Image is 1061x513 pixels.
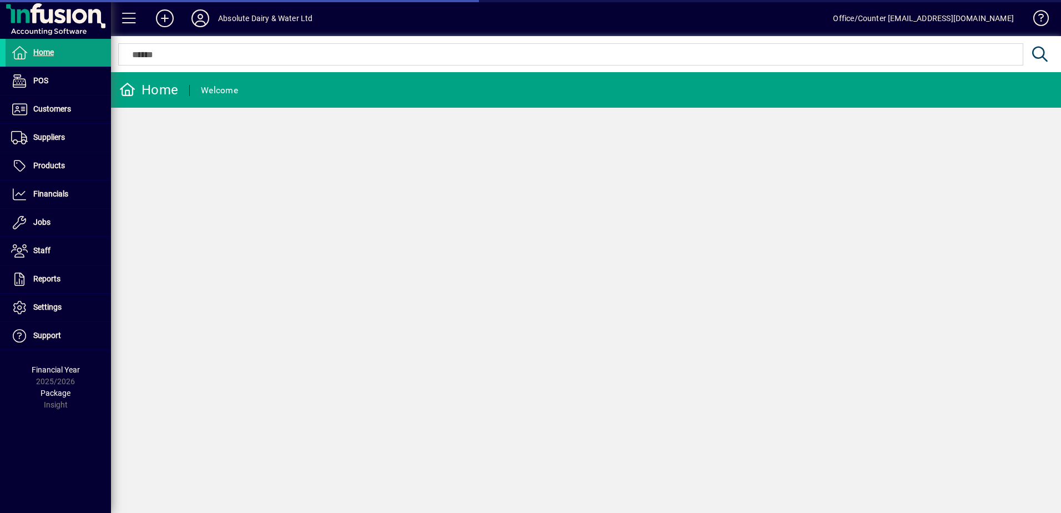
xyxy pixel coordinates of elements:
[6,322,111,350] a: Support
[32,365,80,374] span: Financial Year
[6,180,111,208] a: Financials
[33,161,65,170] span: Products
[33,303,62,311] span: Settings
[33,133,65,142] span: Suppliers
[833,9,1014,27] div: Office/Counter [EMAIL_ADDRESS][DOMAIN_NAME]
[6,67,111,95] a: POS
[6,152,111,180] a: Products
[201,82,238,99] div: Welcome
[33,189,68,198] span: Financials
[33,76,48,85] span: POS
[33,274,60,283] span: Reports
[147,8,183,28] button: Add
[119,81,178,99] div: Home
[33,48,54,57] span: Home
[6,294,111,321] a: Settings
[33,218,50,227] span: Jobs
[218,9,313,27] div: Absolute Dairy & Water Ltd
[41,389,70,398] span: Package
[1025,2,1047,38] a: Knowledge Base
[183,8,218,28] button: Profile
[6,237,111,265] a: Staff
[6,95,111,123] a: Customers
[33,246,50,255] span: Staff
[6,265,111,293] a: Reports
[33,104,71,113] span: Customers
[6,209,111,237] a: Jobs
[33,331,61,340] span: Support
[6,124,111,152] a: Suppliers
